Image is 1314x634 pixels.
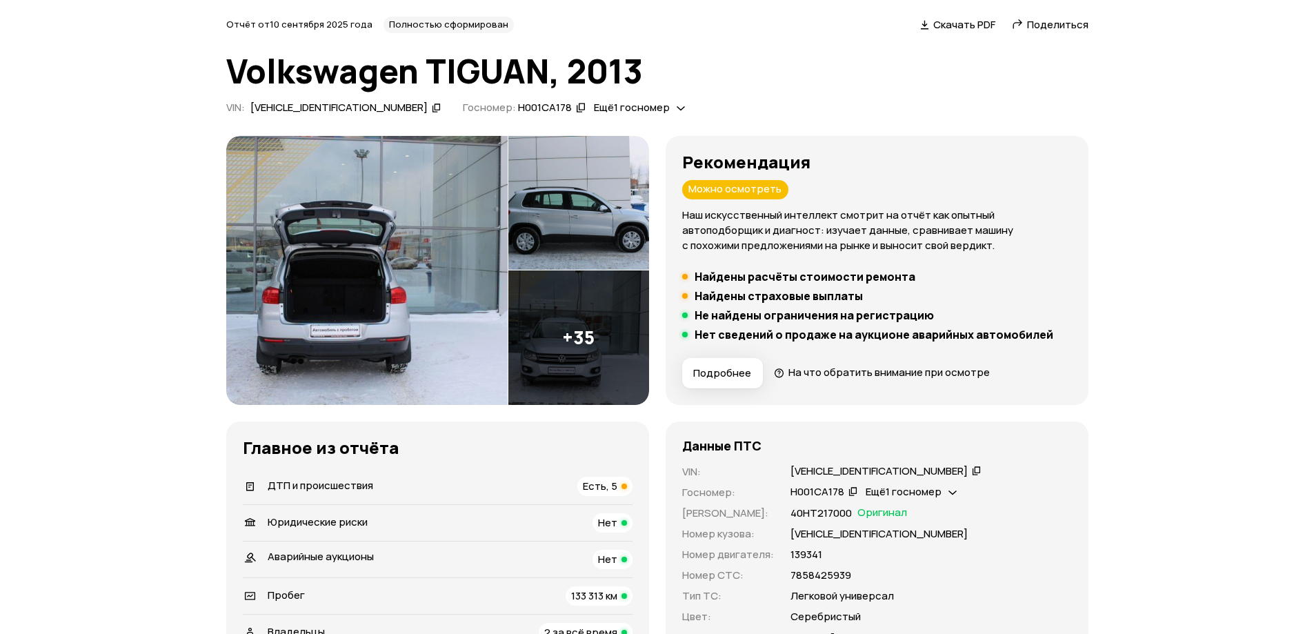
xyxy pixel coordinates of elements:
[583,479,617,493] span: Есть, 5
[920,17,995,32] a: Скачать PDF
[933,17,995,32] span: Скачать PDF
[866,484,942,499] span: Ещё 1 госномер
[226,100,245,115] span: VIN :
[790,609,861,624] p: Серебристый
[790,588,894,604] p: Легковой универсал
[682,152,1072,172] h3: Рекомендация
[682,208,1072,253] p: Наш искусственный интеллект смотрит на отчёт как опытный автоподборщик и диагност: изучает данные...
[790,547,822,562] p: 139341
[693,366,751,380] span: Подробнее
[790,464,968,479] div: [VEHICLE_IDENTIFICATION_NUMBER]
[682,609,774,624] p: Цвет :
[226,52,1088,90] h1: Volkswagen TIGUAN, 2013
[682,547,774,562] p: Номер двигателя :
[790,526,968,542] p: [VEHICLE_IDENTIFICATION_NUMBER]
[790,485,844,499] div: Н001СА178
[250,101,428,115] div: [VEHICLE_IDENTIFICATION_NUMBER]
[790,506,852,521] p: 40НТ217000
[788,365,990,379] span: На что обратить внимание при осмотре
[463,100,516,115] span: Госномер:
[682,438,761,453] h4: Данные ПТС
[790,568,851,583] p: 7858425939
[682,588,774,604] p: Тип ТС :
[226,18,372,30] span: Отчёт от 10 сентября 2025 года
[695,289,863,303] h5: Найдены страховые выплаты
[774,365,991,379] a: На что обратить внимание при осмотре
[1012,17,1088,32] a: Поделиться
[268,478,373,493] span: ДТП и происшествия
[695,270,915,284] h5: Найдены расчёты стоимости ремонта
[682,506,774,521] p: [PERSON_NAME] :
[695,308,934,322] h5: Не найдены ограничения на регистрацию
[268,515,368,529] span: Юридические риски
[268,549,374,564] span: Аварийные аукционы
[243,438,633,457] h3: Главное из отчёта
[1027,17,1088,32] span: Поделиться
[682,568,774,583] p: Номер СТС :
[384,17,514,33] div: Полностью сформирован
[682,180,788,199] div: Можно осмотреть
[598,552,617,566] span: Нет
[518,101,572,115] div: Н001СА178
[682,485,774,500] p: Госномер :
[857,506,907,521] span: Оригинал
[682,526,774,542] p: Номер кузова :
[598,515,617,530] span: Нет
[594,100,670,115] span: Ещё 1 госномер
[695,328,1053,341] h5: Нет сведений о продаже на аукционе аварийных автомобилей
[268,588,305,602] span: Пробег
[571,588,617,603] span: 133 313 км
[682,358,763,388] button: Подробнее
[682,464,774,479] p: VIN :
